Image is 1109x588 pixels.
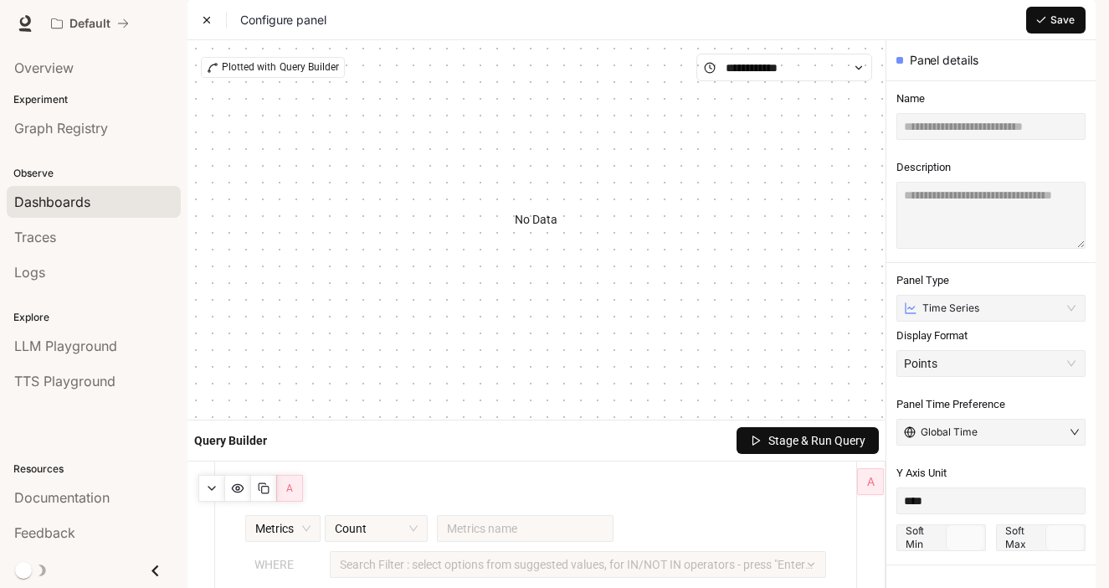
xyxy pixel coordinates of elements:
[899,518,946,558] span: Soft Min
[194,431,267,450] article: Query Builder
[44,7,136,40] button: All workspaces
[896,160,1086,175] span: Description
[201,57,345,78] div: Plotted with
[335,516,418,541] span: Count
[254,555,294,574] article: WHERE
[280,59,339,75] span: Query Builder
[921,426,978,439] span: Global Time
[1050,13,1075,28] span: Save
[1026,7,1086,34] button: Save
[515,210,557,229] article: No Data
[255,516,311,541] span: Metrics
[276,475,303,502] button: A
[896,397,1086,412] span: Panel Time Preference
[904,351,1061,376] div: Points
[768,431,865,450] span: Stage & Run Query
[896,328,1086,343] span: Display Format
[922,302,979,315] span: Time Series
[896,273,1086,288] span: Panel Type
[867,472,875,491] span: A
[1070,427,1080,437] span: down
[910,52,978,69] span: Panel details
[737,427,879,454] button: Stage & Run Query
[896,419,1086,446] button: Global Timedown
[857,468,884,495] button: A
[896,466,1086,481] span: Y Axis Unit
[286,481,293,497] span: A
[999,518,1045,558] span: Soft Max
[226,12,326,28] span: Configure panel
[896,91,1086,106] span: Name
[69,17,110,31] p: Default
